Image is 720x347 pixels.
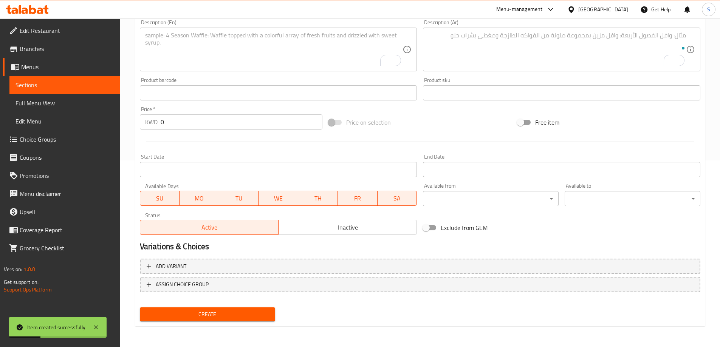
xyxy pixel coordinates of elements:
a: Edit Menu [9,112,120,130]
button: Add variant [140,259,700,274]
a: Full Menu View [9,94,120,112]
span: SU [143,193,177,204]
span: TH [301,193,335,204]
span: Edit Restaurant [20,26,114,35]
p: KWD [145,117,158,126]
a: Coverage Report [3,221,120,239]
span: Coupons [20,153,114,162]
button: TU [219,191,259,206]
a: Choice Groups [3,130,120,148]
span: Menu disclaimer [20,189,114,198]
span: Sections [15,80,114,89]
h2: Variations & Choices [140,241,700,252]
span: WE [262,193,295,204]
span: TU [222,193,256,204]
button: TH [298,191,338,206]
span: Get support on: [4,277,39,287]
a: Menu disclaimer [3,185,120,203]
button: MO [180,191,219,206]
span: Full Menu View [15,99,114,108]
div: Item created successfully [27,323,85,332]
button: FR [338,191,378,206]
span: Choice Groups [20,135,114,144]
span: Add variant [156,262,186,271]
span: Version: [4,264,22,274]
span: Free item [535,118,559,127]
span: Exclude from GEM [441,223,488,232]
div: ​ [565,191,700,206]
span: Active [143,222,276,233]
a: Promotions [3,167,120,185]
span: Price on selection [346,118,391,127]
span: Edit Menu [15,117,114,126]
a: Support.OpsPlatform [4,285,52,295]
a: Sections [9,76,120,94]
span: FR [341,193,375,204]
textarea: To enrich screen reader interactions, please activate Accessibility in Grammarly extension settings [145,32,403,68]
span: MO [183,193,216,204]
div: [GEOGRAPHIC_DATA] [578,5,628,14]
a: Menus [3,58,120,76]
span: ASSIGN CHOICE GROUP [156,280,209,289]
a: Coupons [3,148,120,167]
span: Promotions [20,171,114,180]
input: Please enter product sku [423,85,700,100]
button: WE [259,191,298,206]
a: Edit Restaurant [3,22,120,40]
div: ​ [423,191,559,206]
span: S [707,5,710,14]
textarea: To enrich screen reader interactions, please activate Accessibility in Grammarly extension settings [428,32,686,68]
span: Branches [20,44,114,53]
input: Please enter product barcode [140,85,417,100]
button: SU [140,191,180,206]
button: SA [378,191,417,206]
span: Create [146,310,269,319]
button: Inactive [278,220,417,235]
span: Menus [21,62,114,71]
span: Upsell [20,207,114,216]
button: ASSIGN CHOICE GROUP [140,277,700,292]
span: SA [381,193,414,204]
span: Grocery Checklist [20,244,114,253]
input: Please enter price [161,114,323,130]
button: Active [140,220,279,235]
button: Create [140,307,276,321]
span: 1.0.0 [23,264,35,274]
a: Upsell [3,203,120,221]
span: Inactive [282,222,414,233]
div: Menu-management [496,5,543,14]
a: Grocery Checklist [3,239,120,257]
a: Branches [3,40,120,58]
span: Coverage Report [20,225,114,234]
